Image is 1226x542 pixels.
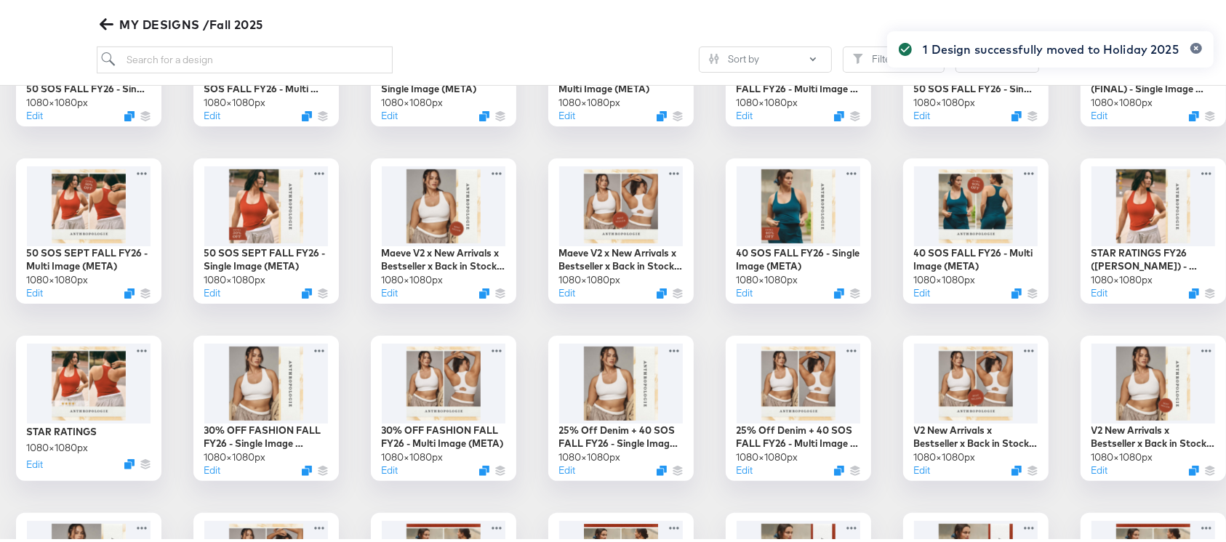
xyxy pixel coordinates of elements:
[382,420,505,447] div: 30% OFF FASHION FALL FY26 - Multi Image (META)
[16,332,161,477] div: STAR RATINGS1080×1080pxEditDuplicate
[709,50,719,60] svg: Sliders
[27,283,44,296] button: Edit
[737,283,753,296] button: Edit
[657,108,667,118] svg: Duplicate
[657,462,667,472] svg: Duplicate
[548,155,694,300] div: Maeve V2 x New Arrivals x Bestseller x Back in Stock FALL FY26 - Multi Image (META)1080×1080pxEdi...
[103,11,263,31] span: MY DESIGNS /Fall 2025
[193,155,339,300] div: 50 SOS SEPT FALL FY26 - Single Image (META)1080×1080pxEditDuplicate
[479,285,489,295] svg: Duplicate
[559,270,621,283] div: 1080 × 1080 px
[479,462,489,472] svg: Duplicate
[479,108,489,118] svg: Duplicate
[559,460,576,474] button: Edit
[834,108,844,118] svg: Duplicate
[548,332,694,477] div: 25% Off Denim + 40 SOS FALL FY26 - Single Image (META)1080×1080pxEditDuplicate
[27,243,151,270] div: 50 SOS SEPT FALL FY26 - Multi Image (META)
[27,437,89,451] div: 1080 × 1080 px
[204,105,221,119] button: Edit
[737,447,798,461] div: 1080 × 1080 px
[657,285,667,295] svg: Duplicate
[204,447,266,461] div: 1080 × 1080 px
[559,447,621,461] div: 1080 × 1080 px
[382,105,398,119] button: Edit
[16,155,161,300] div: 50 SOS SEPT FALL FY26 - Multi Image (META)1080×1080pxEditDuplicate
[97,11,269,31] button: MY DESIGNS /Fall 2025
[302,108,312,118] svg: Duplicate
[699,43,832,69] button: SlidersSort by
[124,285,135,295] svg: Duplicate
[726,155,871,300] div: 40 SOS FALL FY26 - Single Image (META)1080×1080pxEditDuplicate
[193,332,339,477] div: 30% OFF FASHION FALL FY26 - Single Image (META)1080×1080pxEditDuplicate
[204,92,266,106] div: 1080 × 1080 px
[923,37,1179,54] div: 1 Design successfully moved to Holiday 2025
[204,270,266,283] div: 1080 × 1080 px
[124,456,135,466] svg: Duplicate
[382,243,505,270] div: Maeve V2 x New Arrivals x Bestseller x Back in Stock FALL FY26 - Single Image (META)
[204,420,328,447] div: 30% OFF FASHION FALL FY26 - Single Image (META)
[737,420,860,447] div: 25% Off Denim + 40 SOS FALL FY26 - Multi Image (META)
[27,105,44,119] button: Edit
[737,105,753,119] button: Edit
[97,43,392,70] input: Search for a design
[371,332,516,477] div: 30% OFF FASHION FALL FY26 - Multi Image (META)1080×1080pxEditDuplicate
[204,243,328,270] div: 50 SOS SEPT FALL FY26 - Single Image (META)
[124,108,135,118] svg: Duplicate
[27,92,89,106] div: 1080 × 1080 px
[27,270,89,283] div: 1080 × 1080 px
[843,43,945,69] button: FilterFilter by
[559,105,576,119] button: Edit
[302,285,312,295] svg: Duplicate
[382,447,444,461] div: 1080 × 1080 px
[27,454,44,468] button: Edit
[834,462,844,472] svg: Duplicate
[382,460,398,474] button: Edit
[382,92,444,106] div: 1080 × 1080 px
[559,92,621,106] div: 1080 × 1080 px
[853,50,863,60] svg: Filter
[559,243,683,270] div: Maeve V2 x New Arrivals x Bestseller x Back in Stock FALL FY26 - Multi Image (META)
[302,462,312,472] svg: Duplicate
[371,155,516,300] div: Maeve V2 x New Arrivals x Bestseller x Back in Stock FALL FY26 - Single Image (META)1080×1080pxEd...
[559,283,576,296] button: Edit
[737,243,860,270] div: 40 SOS FALL FY26 - Single Image (META)
[382,270,444,283] div: 1080 × 1080 px
[27,421,97,435] div: STAR RATINGS
[382,283,398,296] button: Edit
[834,285,844,295] svg: Duplicate
[204,283,221,296] button: Edit
[737,270,798,283] div: 1080 × 1080 px
[559,420,683,447] div: 25% Off Denim + 40 SOS FALL FY26 - Single Image (META)
[204,460,221,474] button: Edit
[737,92,798,106] div: 1080 × 1080 px
[726,332,871,477] div: 25% Off Denim + 40 SOS FALL FY26 - Multi Image (META)1080×1080pxEditDuplicate
[737,460,753,474] button: Edit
